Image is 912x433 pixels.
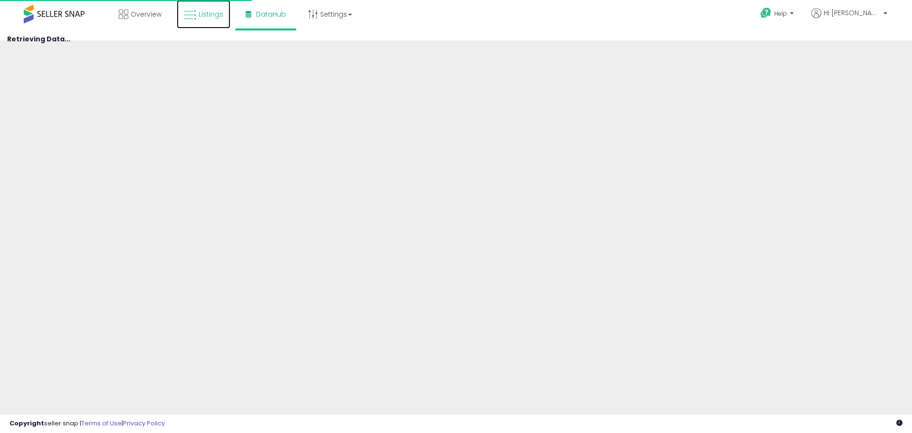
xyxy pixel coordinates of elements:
h4: Retrieving Data... [7,36,905,43]
span: Overview [131,10,161,19]
span: Listings [199,10,223,19]
span: Help [774,10,787,18]
span: Hi [PERSON_NAME] [824,8,881,18]
a: Hi [PERSON_NAME] [811,8,887,29]
i: Get Help [760,7,772,19]
span: DataHub [256,10,286,19]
